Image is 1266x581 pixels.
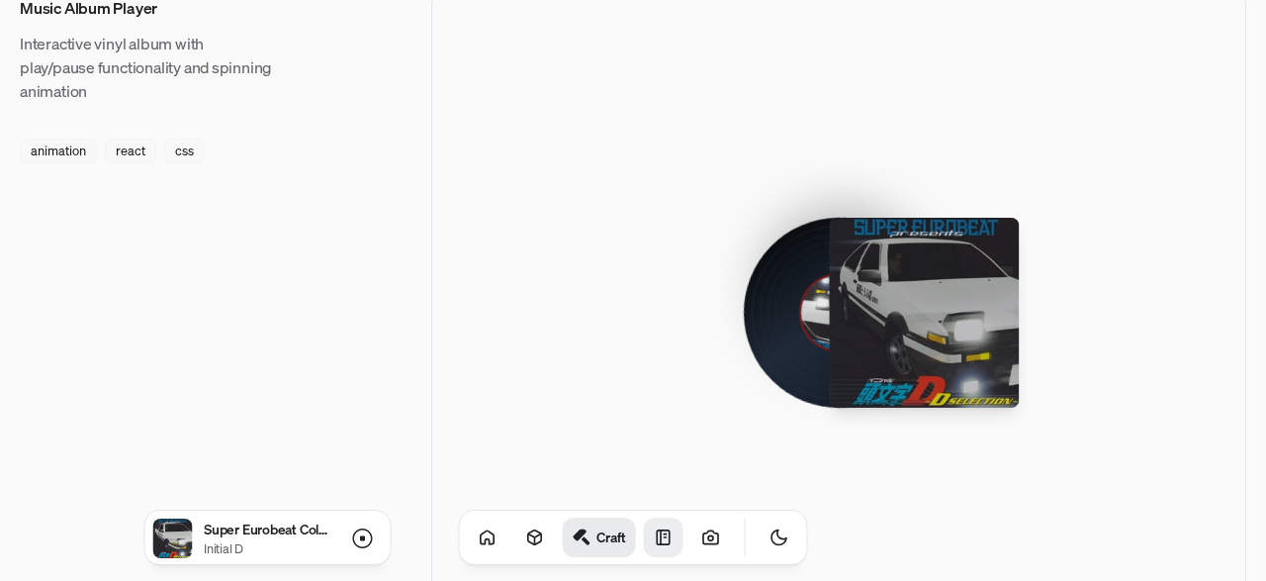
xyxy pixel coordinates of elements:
[20,139,97,163] div: animation
[204,519,330,539] p: Super Eurobeat Collection
[563,518,636,557] a: Craft
[164,139,205,163] div: css
[204,539,330,558] p: Initial D
[760,518,799,557] button: Toggle Theme
[20,32,273,103] p: Interactive vinyl album with play/pause functionality and spinning animation
[596,528,626,546] h1: Craft
[105,139,156,163] div: react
